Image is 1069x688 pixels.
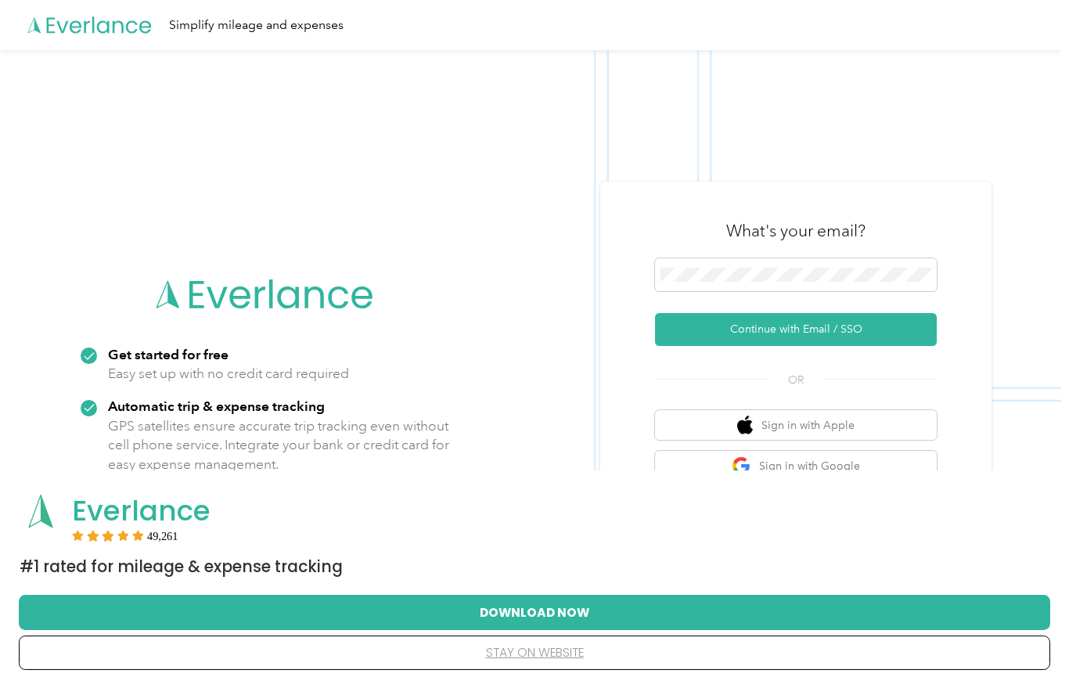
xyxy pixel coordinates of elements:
[44,636,1025,669] button: stay on website
[44,596,1025,629] button: Download Now
[169,16,344,35] div: Simplify mileage and expenses
[726,220,866,242] h3: What's your email?
[108,398,325,414] strong: Automatic trip & expense tracking
[732,456,751,476] img: google logo
[72,530,178,541] div: Rating:5 stars
[655,410,937,441] button: apple logoSign in with Apple
[655,451,937,481] button: google logoSign in with Google
[20,490,62,532] img: App logo
[108,364,349,384] p: Easy set up with no credit card required
[72,491,211,531] span: Everlance
[20,556,343,578] span: #1 Rated for Mileage & Expense Tracking
[108,416,450,474] p: GPS satellites ensure accurate trip tracking even without cell phone service. Integrate your bank...
[768,372,823,388] span: OR
[737,416,753,435] img: apple logo
[147,531,178,541] span: User reviews count
[108,346,229,362] strong: Get started for free
[655,313,937,346] button: Continue with Email / SSO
